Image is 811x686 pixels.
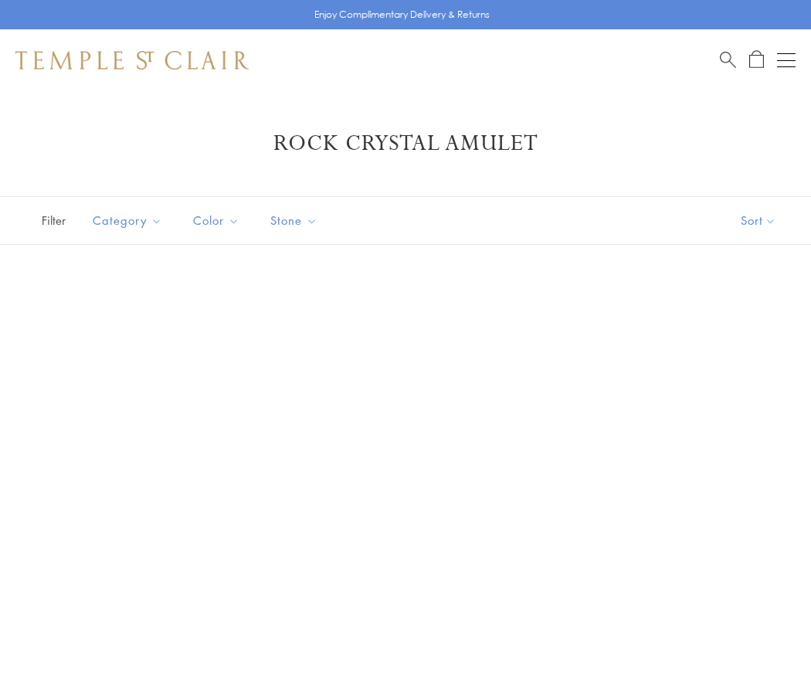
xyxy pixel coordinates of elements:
[81,203,174,238] button: Category
[15,51,249,70] img: Temple St. Clair
[314,7,490,22] p: Enjoy Complimentary Delivery & Returns
[749,50,764,70] a: Open Shopping Bag
[182,203,251,238] button: Color
[185,211,251,230] span: Color
[706,197,811,244] button: Show sort by
[777,51,796,70] button: Open navigation
[263,211,329,230] span: Stone
[39,130,772,158] h1: Rock Crystal Amulet
[720,50,736,70] a: Search
[259,203,329,238] button: Stone
[85,211,174,230] span: Category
